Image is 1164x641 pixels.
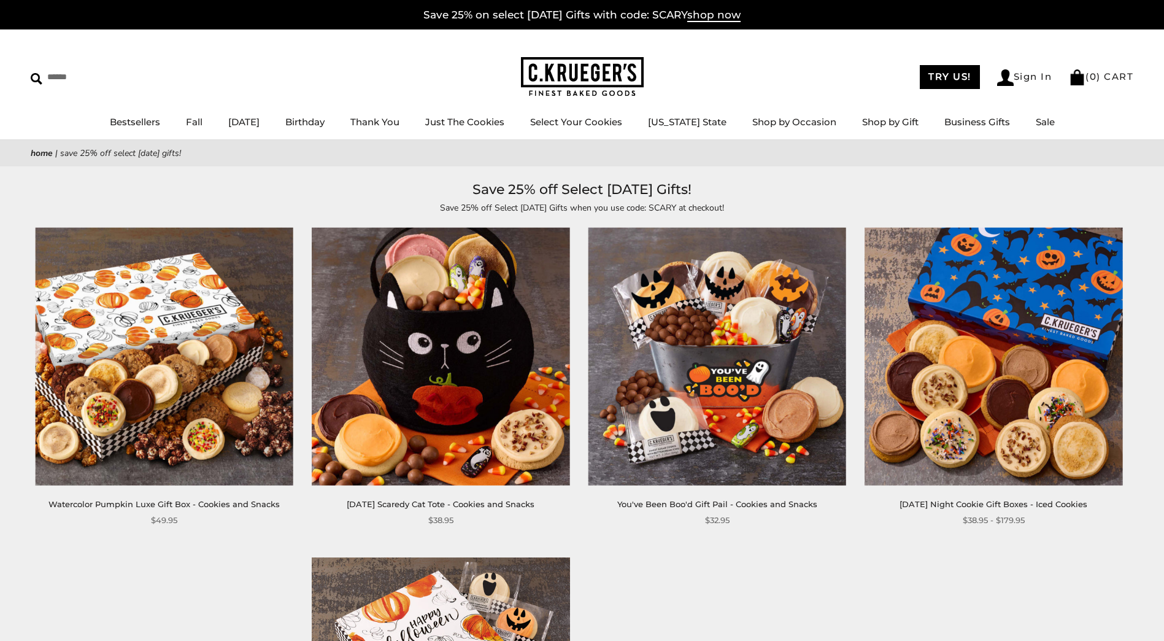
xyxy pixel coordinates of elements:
[865,228,1123,486] img: Halloween Night Cookie Gift Boxes - Iced Cookies
[705,514,730,527] span: $32.95
[1069,71,1133,82] a: (0) CART
[347,499,534,509] a: [DATE] Scaredy Cat Tote - Cookies and Snacks
[1036,116,1055,128] a: Sale
[55,147,58,159] span: |
[35,228,293,486] img: Watercolor Pumpkin Luxe Gift Box - Cookies and Snacks
[1069,69,1085,85] img: Bag
[617,499,817,509] a: You've Been Boo'd Gift Pail - Cookies and Snacks
[186,116,202,128] a: Fall
[350,116,399,128] a: Thank You
[997,69,1014,86] img: Account
[151,514,177,527] span: $49.95
[300,201,865,215] p: Save 25% off Select [DATE] Gifts when you use code: SCARY at checkout!
[312,228,570,486] img: Halloween Scaredy Cat Tote - Cookies and Snacks
[900,499,1087,509] a: [DATE] Night Cookie Gift Boxes - Iced Cookies
[31,147,53,159] a: Home
[944,116,1010,128] a: Business Gifts
[530,116,622,128] a: Select Your Cookies
[521,57,644,97] img: C.KRUEGER'S
[423,9,741,22] a: Save 25% on select [DATE] Gifts with code: SCARYshop now
[752,116,836,128] a: Shop by Occasion
[228,116,260,128] a: [DATE]
[997,69,1052,86] a: Sign In
[49,179,1115,201] h1: Save 25% off Select [DATE] Gifts!
[285,116,325,128] a: Birthday
[588,228,846,486] img: You've Been Boo'd Gift Pail - Cookies and Snacks
[687,9,741,22] span: shop now
[31,68,177,87] input: Search
[48,499,280,509] a: Watercolor Pumpkin Luxe Gift Box - Cookies and Snacks
[862,116,919,128] a: Shop by Gift
[428,514,453,527] span: $38.95
[425,116,504,128] a: Just The Cookies
[31,73,42,85] img: Search
[1090,71,1097,82] span: 0
[110,116,160,128] a: Bestsellers
[963,514,1025,527] span: $38.95 - $179.95
[60,147,181,159] span: Save 25% off Select [DATE] Gifts!
[920,65,980,89] a: TRY US!
[648,116,727,128] a: [US_STATE] State
[31,146,1133,160] nav: breadcrumbs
